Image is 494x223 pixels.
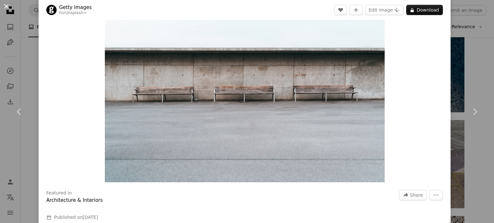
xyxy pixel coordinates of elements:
[46,5,57,15] img: Go to Getty Images's profile
[410,190,423,200] span: Share
[46,190,72,196] h3: Featured in
[406,5,443,15] button: Download
[59,4,92,11] a: Getty Images
[350,5,362,15] button: Add to Collection
[399,190,427,200] button: Share this image
[59,11,92,16] div: For
[429,190,443,200] button: More Actions
[46,197,103,203] a: Architecture & Interiors
[334,5,347,15] button: Like
[455,81,494,142] a: Next
[54,215,98,220] span: Published on
[365,5,404,15] button: Edit image
[65,11,87,15] a: Unsplash+
[83,215,98,220] time: September 12, 2022 at 9:01:27 PM GMT+1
